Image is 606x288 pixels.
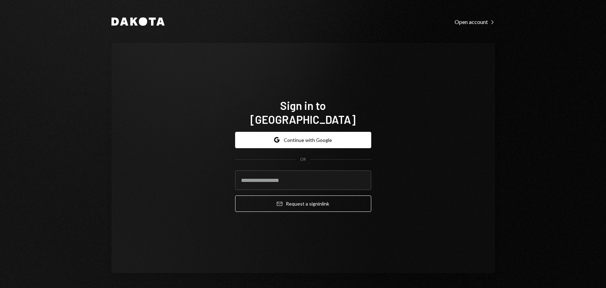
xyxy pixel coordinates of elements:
div: OR [300,157,306,162]
keeper-lock: Open Keeper Popup [357,176,366,184]
a: Open account [455,18,495,25]
h1: Sign in to [GEOGRAPHIC_DATA] [235,98,371,126]
button: Request a signinlink [235,195,371,212]
button: Continue with Google [235,132,371,148]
